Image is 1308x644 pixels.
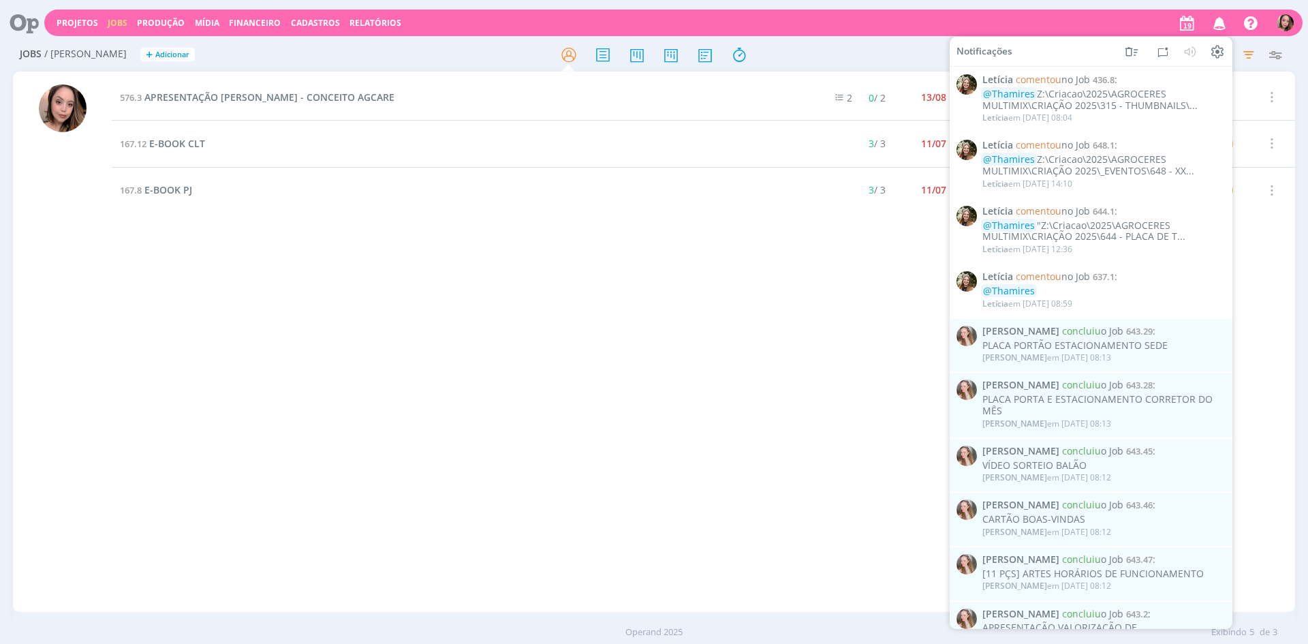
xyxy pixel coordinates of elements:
span: o Job [1062,498,1123,511]
span: : [982,380,1225,391]
button: Financeiro [225,18,285,29]
div: em [DATE] 08:12 [982,527,1111,536]
span: Jobs [20,48,42,60]
a: Jobs [108,17,127,29]
span: concluiu [1062,324,1101,337]
div: em [DATE] 08:13 [982,418,1111,428]
span: @Thamires [983,153,1035,166]
img: G [956,446,977,466]
span: Exibindo [1211,626,1247,639]
img: T [39,85,87,132]
span: no Job [1016,138,1090,151]
div: em [DATE] 08:04 [982,113,1072,123]
span: 3 [869,183,874,196]
span: 5 [1249,626,1254,639]
button: T [1276,11,1294,35]
span: Adicionar [155,50,189,59]
button: Mídia [191,18,223,29]
span: no Job [1016,204,1090,217]
span: no Job [1016,270,1090,283]
span: [PERSON_NAME] [982,352,1047,363]
div: em [DATE] 12:36 [982,245,1072,254]
img: L [956,74,977,95]
span: Letícia [982,297,1008,309]
a: Financeiro [229,17,281,29]
div: em [DATE] 14:10 [982,179,1072,188]
div: PLACA PORTÃO ESTACIONAMENTO SEDE [982,339,1225,351]
div: 11/07 [921,139,946,149]
span: concluiu [1062,498,1101,511]
img: G [956,500,977,520]
span: [PERSON_NAME] [982,554,1059,566]
span: 3 [869,137,874,150]
span: + [146,48,153,62]
span: Letícia [982,243,1008,255]
span: E-BOOK PJ [144,183,192,196]
span: [PERSON_NAME] [982,525,1047,537]
span: o Job [1062,444,1123,457]
span: Letícia [982,112,1008,123]
span: o Job [1062,378,1123,391]
div: PLACA PORTA E ESTACIONAMENTO CORRETOR DO MÊS [982,394,1225,417]
div: "Z:\Criacao\2025\AGROCERES MULTIMIX\CRIAÇÃO 2025\644 - PLACA DE T... [982,219,1225,243]
span: : [982,446,1225,457]
div: 13/08 [921,93,946,102]
span: 643.2 [1126,607,1148,619]
img: L [956,140,977,160]
a: Produção [137,17,185,29]
span: [PERSON_NAME] [982,326,1059,337]
img: G [956,554,977,574]
span: [PERSON_NAME] [982,380,1059,391]
span: Cadastros [291,17,340,29]
span: 436.8 [1093,74,1115,86]
img: L [956,206,977,226]
span: 637.1 [1093,271,1115,283]
span: o Job [1062,553,1123,566]
span: 643.28 [1126,379,1153,391]
span: comentou [1016,138,1061,151]
span: concluiu [1062,378,1101,391]
span: 643.29 [1126,325,1153,337]
a: Projetos [57,17,98,29]
a: Relatórios [349,17,401,29]
span: 0 [869,91,874,104]
img: G [956,326,977,346]
button: Produção [133,18,189,29]
span: 167.12 [120,138,146,150]
div: em [DATE] 08:13 [982,353,1111,363]
span: 644.1 [1093,205,1115,217]
span: [PERSON_NAME] [982,417,1047,429]
span: : [982,608,1225,619]
span: 576.3 [120,91,142,104]
span: / 3 [869,137,886,150]
span: comentou [1016,270,1061,283]
div: em [DATE] 08:59 [982,298,1072,308]
span: [PERSON_NAME] [982,472,1047,483]
span: Letícia [982,271,1013,283]
span: 643.45 [1126,445,1153,457]
span: concluiu [1062,553,1101,566]
span: : [982,500,1225,511]
span: o Job [1062,324,1123,337]
span: Notificações [956,46,1012,57]
span: [PERSON_NAME] [982,500,1059,511]
span: / 3 [869,183,886,196]
div: VÍDEO SORTEIO BALÃO [982,459,1225,471]
div: 11/07 [921,185,946,195]
img: G [956,608,977,628]
span: : [982,271,1225,283]
button: Cadastros [287,18,344,29]
img: L [956,271,977,292]
span: 648.1 [1093,139,1115,151]
span: comentou [1016,73,1061,86]
span: APRESENTAÇÃO [PERSON_NAME] - CONCEITO AGCARE [144,91,394,104]
span: : [982,554,1225,566]
span: / 2 [869,91,886,104]
span: : [982,140,1225,151]
span: : [982,206,1225,217]
span: no Job [1016,73,1090,86]
span: 167.8 [120,184,142,196]
span: 643.47 [1126,553,1153,566]
span: E-BOOK CLT [149,137,205,150]
span: [PERSON_NAME] [982,446,1059,457]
